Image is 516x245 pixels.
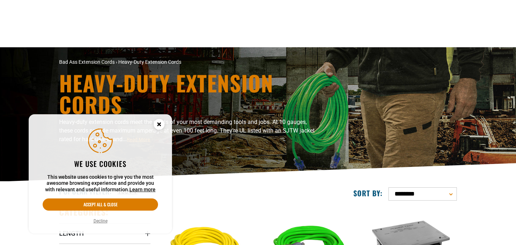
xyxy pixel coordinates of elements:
[43,174,158,193] p: This website uses cookies to give you the most awesome browsing experience and provide you with r...
[353,188,383,198] label: Sort by:
[116,59,117,65] span: ›
[29,114,172,234] aside: Cookie Consent
[43,198,158,211] button: Accept all & close
[59,72,321,115] h1: Heavy-Duty Extension Cords
[43,159,158,168] h2: We use cookies
[91,217,110,225] button: Decline
[59,229,84,237] span: Length
[59,119,315,143] span: Heavy-duty extension cords meet the needs of your most demanding tools and jobs. At 10 gauges, th...
[59,58,321,66] nav: breadcrumbs
[118,59,181,65] span: Heavy-Duty Extension Cords
[59,59,115,65] a: Bad Ass Extension Cords
[129,187,156,192] a: Learn more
